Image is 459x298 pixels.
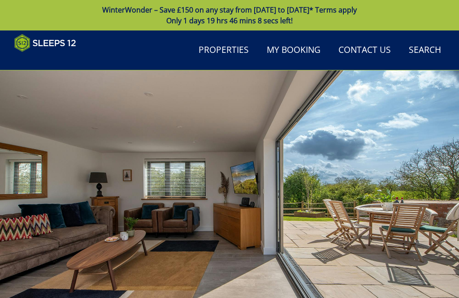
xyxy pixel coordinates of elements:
a: Contact Us [335,40,394,60]
img: Sleeps 12 [14,34,76,52]
a: Search [405,40,445,60]
a: Properties [195,40,252,60]
a: My Booking [263,40,324,60]
iframe: Customer reviews powered by Trustpilot [10,57,104,65]
span: Only 1 days 19 hrs 46 mins 8 secs left! [166,16,293,26]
